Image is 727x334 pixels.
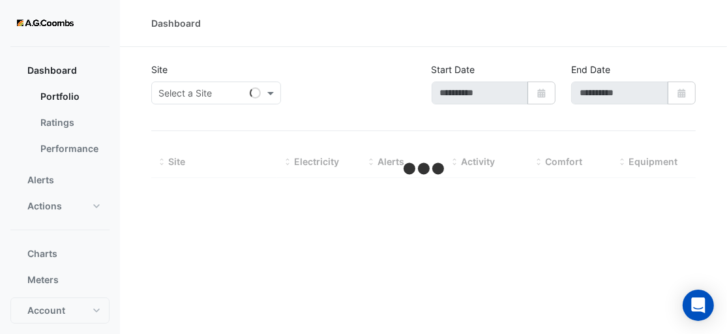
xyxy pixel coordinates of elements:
[683,290,714,321] div: Open Intercom Messenger
[27,174,54,187] span: Alerts
[27,247,57,260] span: Charts
[10,267,110,293] button: Meters
[629,156,678,167] span: Equipment
[30,110,110,136] a: Ratings
[10,241,110,267] button: Charts
[10,57,110,83] button: Dashboard
[27,304,65,317] span: Account
[168,156,185,167] span: Site
[27,273,59,286] span: Meters
[462,156,496,167] span: Activity
[545,156,582,167] span: Comfort
[30,83,110,110] a: Portfolio
[16,10,74,37] img: Company Logo
[432,63,475,76] label: Start Date
[151,63,168,76] label: Site
[10,293,110,319] button: Indoor Env
[571,63,610,76] label: End Date
[10,167,110,193] button: Alerts
[378,156,404,167] span: Alerts
[10,83,110,167] div: Dashboard
[10,297,110,324] button: Account
[27,200,62,213] span: Actions
[294,156,339,167] span: Electricity
[10,193,110,219] button: Actions
[27,64,77,77] span: Dashboard
[30,136,110,162] a: Performance
[151,16,201,30] div: Dashboard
